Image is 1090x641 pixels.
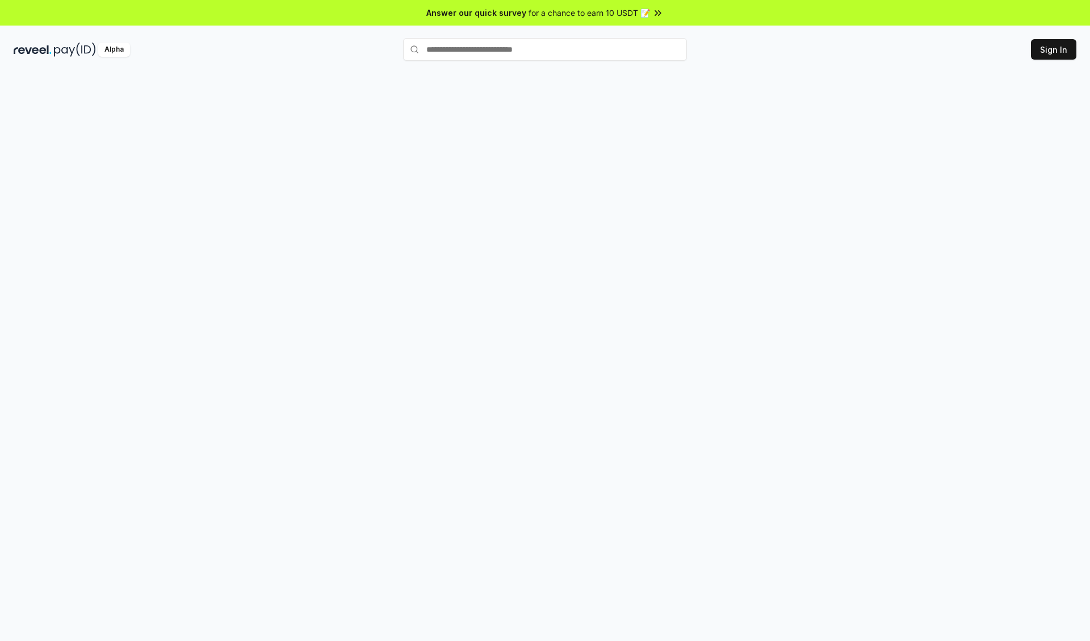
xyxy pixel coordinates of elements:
span: for a chance to earn 10 USDT 📝 [529,7,650,19]
img: reveel_dark [14,43,52,57]
div: Alpha [98,43,130,57]
span: Answer our quick survey [426,7,526,19]
img: pay_id [54,43,96,57]
button: Sign In [1031,39,1076,60]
